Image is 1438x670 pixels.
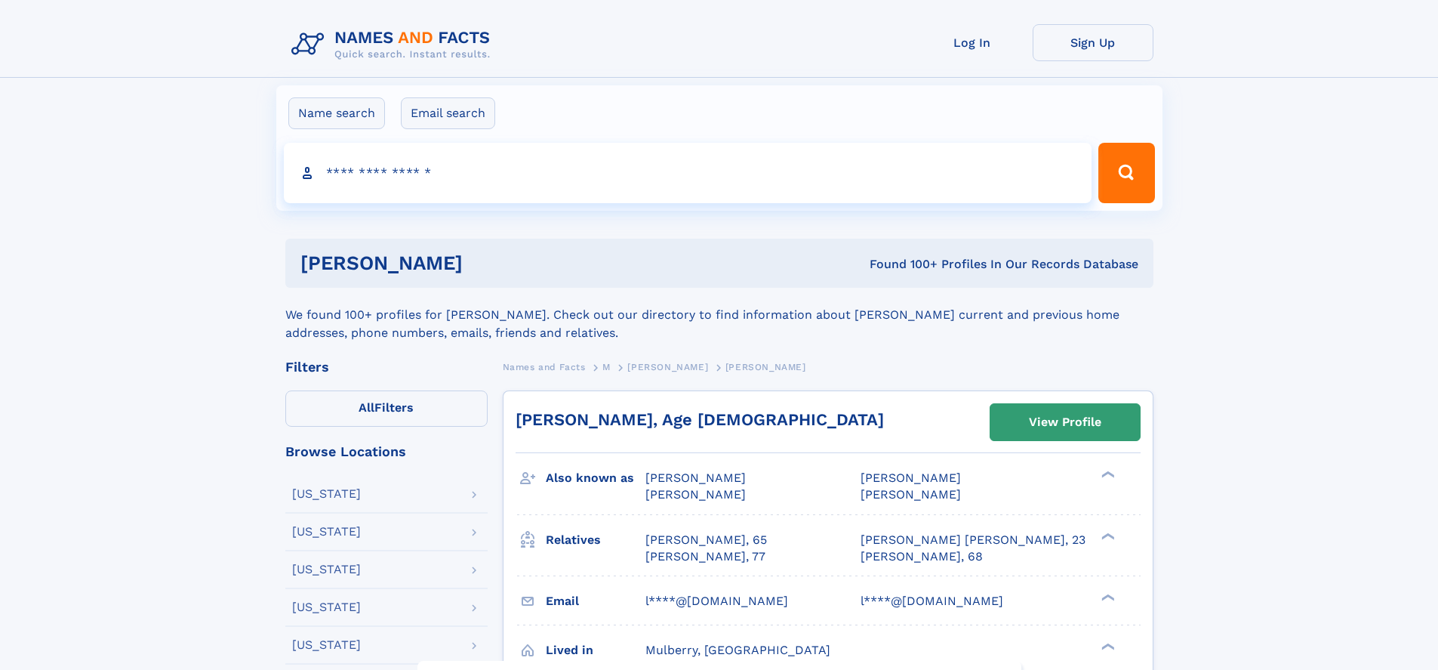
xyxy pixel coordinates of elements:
div: We found 100+ profiles for [PERSON_NAME]. Check out our directory to find information about [PERS... [285,288,1153,342]
button: Search Button [1098,143,1154,203]
div: [US_STATE] [292,601,361,613]
a: M [602,357,611,376]
a: View Profile [990,404,1140,440]
span: [PERSON_NAME] [861,487,961,502]
label: Email search [401,97,495,129]
h3: Email [546,588,645,614]
span: [PERSON_NAME] [645,471,746,485]
span: Mulberry, [GEOGRAPHIC_DATA] [645,643,830,657]
div: ❯ [1098,470,1116,480]
a: [PERSON_NAME], 68 [861,548,983,565]
div: Browse Locations [285,445,488,459]
a: Sign Up [1033,24,1153,61]
a: Names and Facts [503,357,586,376]
div: Found 100+ Profiles In Our Records Database [666,256,1138,273]
a: Log In [912,24,1033,61]
span: [PERSON_NAME] [725,362,806,372]
div: ❯ [1098,592,1116,602]
div: ❯ [1098,531,1116,541]
div: [US_STATE] [292,639,361,651]
div: View Profile [1029,405,1101,440]
span: M [602,362,611,372]
div: [US_STATE] [292,526,361,538]
a: [PERSON_NAME] [PERSON_NAME], 23 [861,532,1085,548]
span: [PERSON_NAME] [861,471,961,485]
div: Filters [285,360,488,374]
a: [PERSON_NAME], 77 [645,548,765,565]
div: [US_STATE] [292,488,361,500]
a: [PERSON_NAME], 65 [645,532,767,548]
span: [PERSON_NAME] [645,487,746,502]
input: search input [284,143,1092,203]
span: All [359,400,374,415]
div: [US_STATE] [292,563,361,576]
h3: Also known as [546,465,645,491]
h1: [PERSON_NAME] [300,254,667,273]
label: Filters [285,391,488,427]
h3: Lived in [546,638,645,663]
a: [PERSON_NAME] [627,357,708,376]
h3: Relatives [546,527,645,553]
a: [PERSON_NAME], Age [DEMOGRAPHIC_DATA] [516,410,884,429]
img: Logo Names and Facts [285,24,503,65]
label: Name search [288,97,385,129]
span: [PERSON_NAME] [627,362,708,372]
div: ❯ [1098,641,1116,651]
